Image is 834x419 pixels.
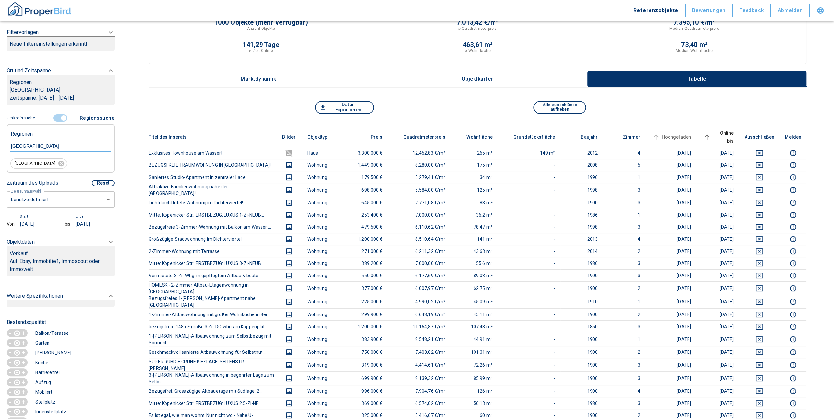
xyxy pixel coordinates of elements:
[21,409,27,415] p: +
[7,292,63,300] p: Weitere Spezifikationen
[302,281,345,295] td: Wohnung
[302,159,345,171] td: Wohnung
[302,209,345,221] td: Wohnung
[7,112,115,229] div: FiltervorlagenNeue Filtereinstellungen erkannt!
[281,374,297,382] button: images
[7,1,72,20] a: ProperBird Logo and Home Button
[646,281,696,295] td: [DATE]
[533,101,586,114] button: Alle Ausschlüsse aufheben
[785,223,801,231] button: report this listing
[7,358,28,367] button: -+
[388,308,451,320] td: 6.648,19 €/m²
[281,399,297,407] button: images
[646,308,696,320] td: [DATE]
[7,388,28,396] button: -+
[7,368,28,376] button: -+
[646,159,696,171] td: [DATE]
[281,387,297,395] button: images
[345,147,388,159] td: 3.300.000 €
[646,147,696,159] td: [DATE]
[560,281,603,295] td: 1900
[451,257,498,269] td: 55.6 m²
[498,197,561,209] td: -
[498,308,561,320] td: -
[461,76,494,82] p: Objektkarten
[7,191,115,208] div: benutzerdefiniert
[498,221,561,233] td: -
[302,257,345,269] td: Wohnung
[744,186,774,194] button: deselect this listing
[560,159,603,171] td: 2008
[281,272,297,279] button: images
[7,234,115,280] div: ObjektdatenVerkaufAuf Ebay, Immobilie1, Immoscout oder Immowelt
[744,173,774,181] button: deselect this listing
[696,221,739,233] td: [DATE]
[612,133,640,141] span: Zimmer
[603,295,646,308] td: 1
[149,233,276,245] th: Großzügige Stadtwohnung im Dichterviertel!
[785,284,801,292] button: report this listing
[7,398,28,406] button: -+
[785,298,801,306] button: report this listing
[247,26,275,31] p: Anzahl Objekte
[7,368,13,377] p: -
[451,295,498,308] td: 45.09 m²
[149,171,276,183] th: Saniertes Studio-Apartment in zentraler Lage
[603,221,646,233] td: 3
[281,259,297,267] button: images
[457,19,498,26] p: 7.013,42 €/m²
[785,235,801,243] button: report this listing
[744,223,774,231] button: deselect this listing
[21,350,27,356] p: +
[345,197,388,209] td: 645.000 €
[696,171,739,183] td: [DATE]
[696,257,739,269] td: [DATE]
[560,233,603,245] td: 2013
[20,214,28,219] p: Start
[149,147,276,159] th: Exklusives Townhouse am Wasser!
[281,335,297,343] button: images
[603,281,646,295] td: 2
[345,269,388,281] td: 550.000 €
[149,245,276,257] th: 2-Zimmer-Wohnung mit Terrasse
[646,209,696,221] td: [DATE]
[451,171,498,183] td: 34 m²
[463,41,493,48] p: 463,61 m²
[451,209,498,221] td: 36.2 m²
[281,223,297,231] button: images
[281,311,297,318] button: images
[603,159,646,171] td: 5
[744,298,774,306] button: deselect this listing
[560,308,603,320] td: 1900
[696,197,739,209] td: [DATE]
[281,361,297,369] button: images
[10,143,111,149] input: Region eingeben
[646,221,696,233] td: [DATE]
[10,86,111,94] p: [GEOGRAPHIC_DATA]
[696,147,739,159] td: [DATE]
[603,197,646,209] td: 3
[302,221,345,233] td: Wohnung
[785,272,801,279] button: report this listing
[7,29,39,36] p: Filtervorlagen
[681,41,708,48] p: 73,40 m²
[7,67,51,75] p: Ort und Zeitspanne
[7,358,13,367] p: -
[360,133,382,141] span: Preis
[388,209,451,221] td: 7.000,00 €/m²
[10,40,111,48] p: Neue Filtereinstellungen erkannt!
[560,183,603,197] td: 1998
[696,233,739,245] td: [DATE]
[315,101,374,114] button: Daten Exportieren
[149,281,276,295] th: HOMESK - 2-Zimmer Altbau-Etagenwohnung in [GEOGRAPHIC_DATA]
[451,159,498,171] td: 175 m²
[21,389,27,395] p: +
[345,245,388,257] td: 271.000 €
[603,233,646,245] td: 4
[76,219,115,229] input: dd.mm.yyyy
[560,197,603,209] td: 1900
[388,147,451,159] td: 12.452,83 €/m²
[10,250,28,257] p: Verkauf
[345,295,388,308] td: 225.000 €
